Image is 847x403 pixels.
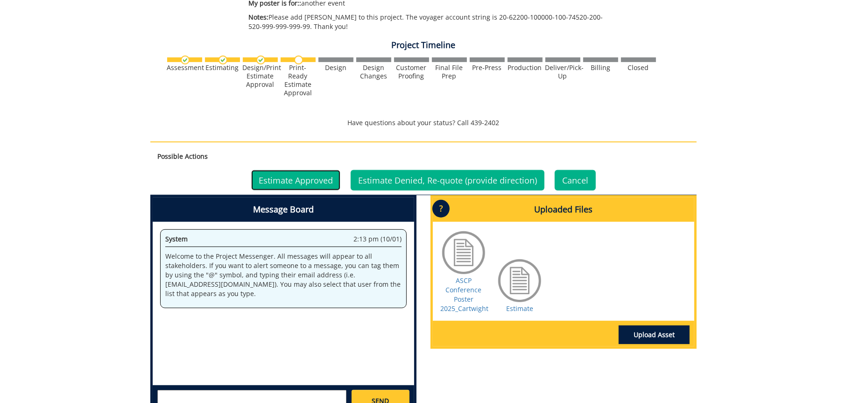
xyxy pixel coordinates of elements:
[433,198,694,222] h4: Uploaded Files
[248,13,614,31] p: Please add [PERSON_NAME] to this project. The voyager account string is 20-62200-100000-100-74520...
[318,64,353,72] div: Design
[619,325,690,344] a: Upload Asset
[153,198,414,222] h4: Message Board
[248,13,268,21] span: Notes:
[440,276,488,313] a: ASCP Conference Poster 2025_Cartwight
[432,200,450,218] p: ?
[150,118,697,127] p: Have questions about your status? Call 439-2402
[150,41,697,50] h4: Project Timeline
[356,64,391,80] div: Design Changes
[294,56,303,64] img: no
[583,64,618,72] div: Billing
[205,64,240,72] div: Estimating
[219,56,227,64] img: checkmark
[256,56,265,64] img: checkmark
[545,64,580,80] div: Deliver/Pick-Up
[394,64,429,80] div: Customer Proofing
[470,64,505,72] div: Pre-Press
[351,170,544,191] a: Estimate Denied, Re-quote (provide direction)
[165,252,402,298] p: Welcome to the Project Messenger. All messages will appear to all stakeholders. If you want to al...
[251,170,340,191] a: Estimate Approved
[432,64,467,80] div: Final File Prep
[508,64,543,72] div: Production
[243,64,278,89] div: Design/Print Estimate Approval
[353,234,402,244] span: 2:13 pm (10/01)
[506,304,533,313] a: Estimate
[167,64,202,72] div: Assessment
[181,56,190,64] img: checkmark
[281,64,316,97] div: Print-Ready Estimate Approval
[157,152,208,161] strong: Possible Actions
[621,64,656,72] div: Closed
[165,234,188,243] span: System
[555,170,596,191] a: Cancel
